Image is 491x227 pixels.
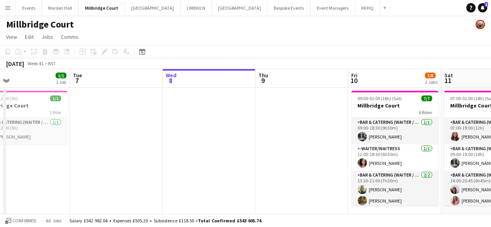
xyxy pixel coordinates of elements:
span: Jobs [42,33,53,40]
div: BST [48,61,56,66]
span: View [6,33,17,40]
app-user-avatar: Staffing Manager [475,20,485,29]
div: Salary £542 982.04 + Expenses £505.20 + Subsistence £118.50 = [69,218,261,224]
h1: Millbridge Court [6,19,74,30]
button: Morden Hall [42,0,79,16]
span: Confirmed [12,218,36,224]
button: Confirmed [4,217,38,225]
button: [GEOGRAPHIC_DATA] [212,0,267,16]
button: Events [16,0,42,16]
button: Bespoke Events [267,0,311,16]
span: 2 [484,2,488,7]
div: [DATE] [6,60,24,68]
button: Event Managers [311,0,355,16]
a: 2 [478,3,487,12]
a: Comms [58,32,82,42]
a: Jobs [38,32,56,42]
button: Millbridge Court [79,0,125,16]
span: Total Confirmed £543 605.74 [198,218,261,224]
span: Comms [61,33,78,40]
span: Edit [25,33,34,40]
button: [GEOGRAPHIC_DATA] [125,0,180,16]
a: Edit [22,32,37,42]
button: LIMEKILN [180,0,212,16]
span: All jobs [44,218,63,224]
button: KKHQ [355,0,380,16]
a: View [3,32,20,42]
